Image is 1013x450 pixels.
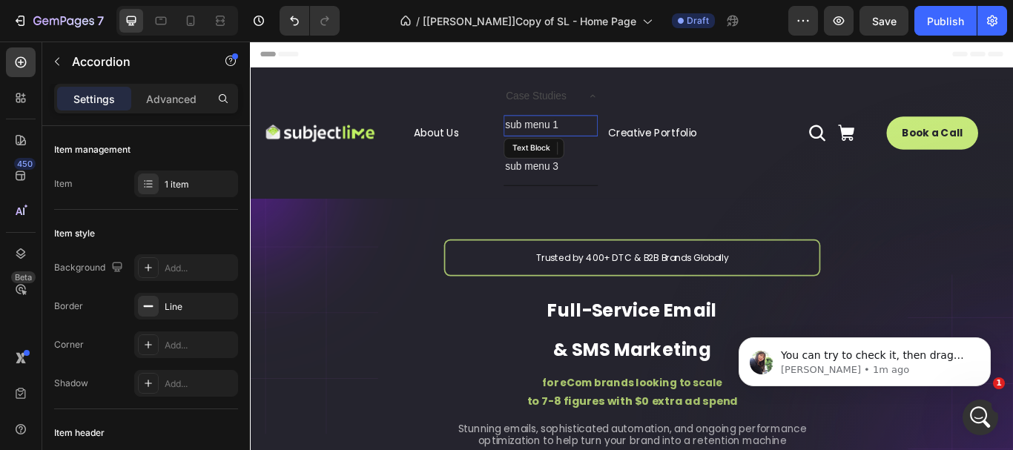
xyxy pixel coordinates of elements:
[927,13,964,29] div: Publish
[14,158,36,170] div: 450
[418,96,521,118] a: Creative Portfolio
[346,300,544,328] strong: Full-Service Email
[165,339,234,352] div: Add...
[146,91,197,107] p: Advanced
[993,377,1005,389] span: 1
[323,410,568,428] span: to 7-8 figures with $0 extra ad spend
[54,426,105,440] div: Item header
[165,300,234,314] div: Line
[302,118,352,131] div: Text Block
[165,262,234,275] div: Add...
[333,245,558,259] span: Trusted by 400+ DTC & B2B Brands Globally
[54,338,84,351] div: Corner
[72,53,198,70] p: Accordion
[872,15,897,27] span: Save
[54,143,131,156] div: Item management
[295,51,370,77] div: Rich Text Editor. Editing area: main
[54,177,73,191] div: Item
[6,6,110,36] button: 7
[340,389,550,406] span: for eCom brands looking to scale
[297,112,403,133] p: sub menu 2
[423,13,636,29] span: [[PERSON_NAME]]Copy of SL - Home Page
[963,400,998,435] iframe: Intercom live chat
[742,87,848,127] a: Book a Call
[297,136,403,157] p: sub menu 3
[97,12,104,30] p: 7
[165,178,234,191] div: 1 item
[297,87,403,109] p: sub menu 1
[716,306,1013,410] iframe: Intercom notifications message
[54,300,83,313] div: Border
[353,345,537,374] span: & SMS Marketing
[914,6,977,36] button: Publish
[297,53,368,75] p: Case Studies
[250,42,1013,450] iframe: To enrich screen reader interactions, please activate Accessibility in Grammarly extension settings
[54,227,95,240] div: Item style
[11,271,36,283] div: Beta
[759,96,831,118] p: Book a Call
[859,6,908,36] button: Save
[54,258,126,278] div: Background
[73,91,115,107] p: Settings
[165,377,234,391] div: Add...
[416,13,420,29] span: /
[687,14,709,27] span: Draft
[54,377,88,390] div: Shadow
[280,6,340,36] div: Undo/Redo
[295,86,404,110] div: Rich Text Editor. Editing area: main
